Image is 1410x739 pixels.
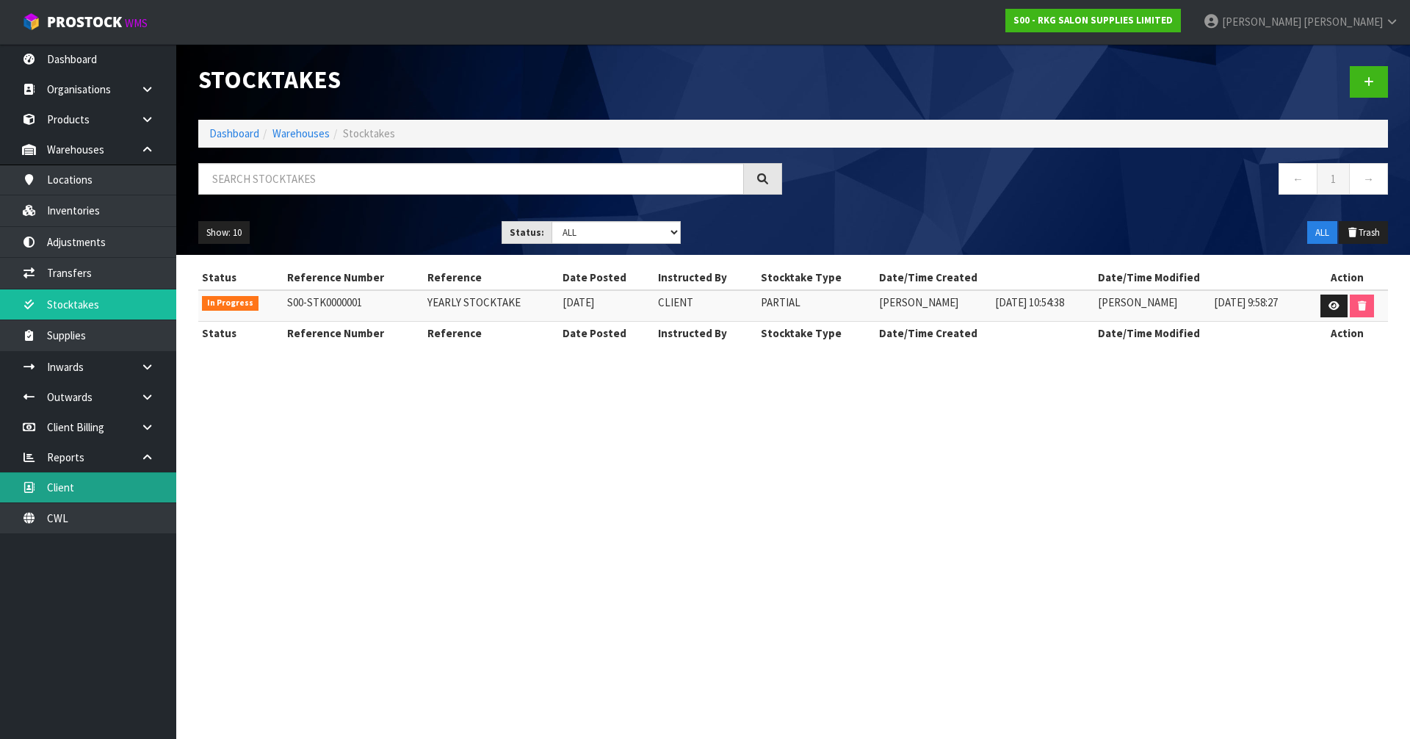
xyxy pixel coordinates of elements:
[875,266,1094,289] th: Date/Time Created
[209,126,259,140] a: Dashboard
[287,295,362,309] span: S00-STK0000001
[198,66,782,93] h1: Stocktakes
[1094,322,1306,345] th: Date/Time Modified
[427,295,521,309] span: YEARLY STOCKTAKE
[198,266,283,289] th: Status
[343,126,395,140] span: Stocktakes
[1349,163,1388,195] a: →
[559,322,654,345] th: Date Posted
[198,322,283,345] th: Status
[198,221,250,245] button: Show: 10
[125,16,148,30] small: WMS
[1304,15,1383,29] span: [PERSON_NAME]
[654,266,757,289] th: Instructed By
[1306,322,1389,345] th: Action
[658,295,693,309] span: CLIENT
[563,295,594,309] span: [DATE]
[1214,295,1278,309] span: [DATE] 9:58:27
[1339,221,1388,245] button: Trash
[424,266,559,289] th: Reference
[1279,163,1317,195] a: ←
[1222,15,1301,29] span: [PERSON_NAME]
[1307,221,1337,245] button: ALL
[424,322,559,345] th: Reference
[995,295,1064,309] span: [DATE] 10:54:38
[1317,163,1350,195] a: 1
[559,266,654,289] th: Date Posted
[879,295,958,309] span: [PERSON_NAME]
[1306,266,1389,289] th: Action
[875,322,1094,345] th: Date/Time Created
[272,126,330,140] a: Warehouses
[198,163,744,195] input: Search stocktakes
[283,266,424,289] th: Reference Number
[510,226,544,239] strong: Status:
[804,163,1388,199] nav: Page navigation
[757,266,875,289] th: Stocktake Type
[1098,295,1177,309] span: [PERSON_NAME]
[1005,9,1181,32] a: S00 - RKG SALON SUPPLIES LIMITED
[22,12,40,31] img: cube-alt.png
[202,296,258,311] span: In Progress
[761,295,800,309] span: PARTIAL
[757,322,875,345] th: Stocktake Type
[1013,14,1173,26] strong: S00 - RKG SALON SUPPLIES LIMITED
[1094,266,1306,289] th: Date/Time Modified
[47,12,122,32] span: ProStock
[654,322,757,345] th: Instructed By
[283,322,424,345] th: Reference Number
